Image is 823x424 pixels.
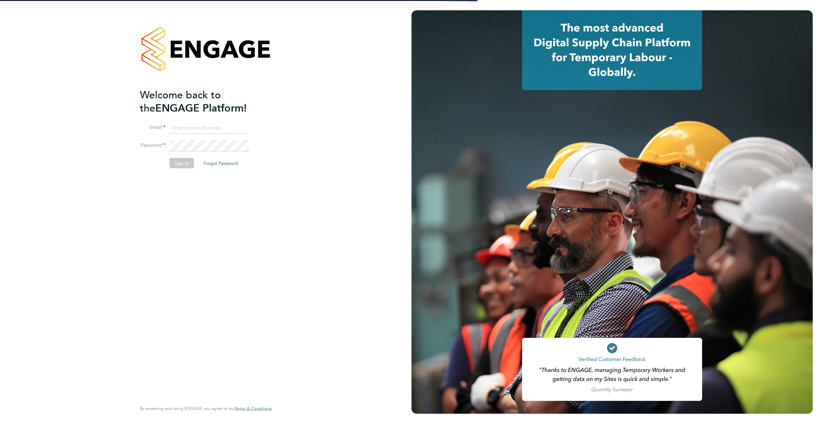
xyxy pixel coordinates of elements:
[169,158,194,168] button: Sign In
[235,406,272,411] a: Terms & Conditions
[198,158,243,168] button: Forgot Password
[140,406,272,411] span: By accessing and using ENGAGE you agree to our
[169,122,249,134] input: Enter your work email...
[140,88,265,114] h2: ENGAGE Platform!
[140,124,166,131] label: Email
[140,142,166,149] label: Password
[140,88,221,114] span: Welcome back to the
